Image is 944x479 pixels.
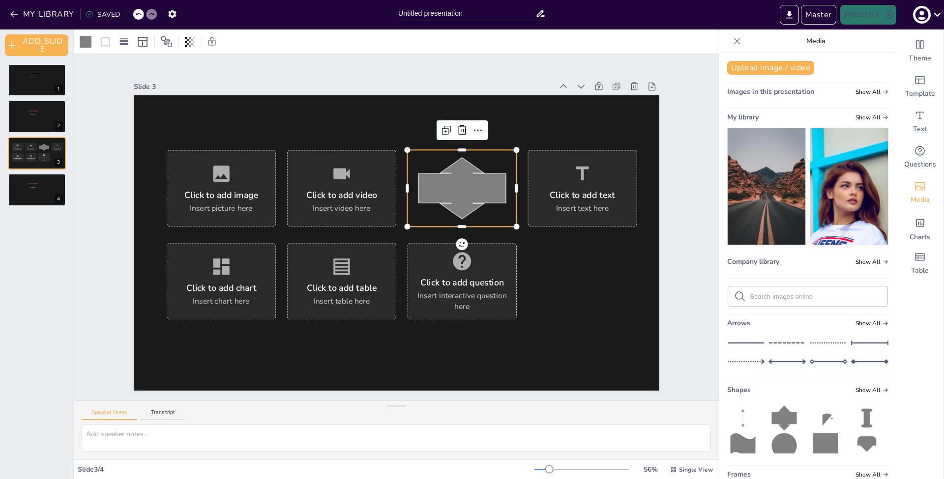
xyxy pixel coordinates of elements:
span: Images in this presentation [727,87,814,96]
span: Theme [909,54,931,63]
img: photo-1529626455594-4ff0802cfb7e [810,128,888,245]
div: 4 [8,173,66,206]
div: Slide 3 / 4 [78,465,534,474]
span: Charts [910,232,930,242]
div: 3 [8,137,66,169]
div: Insert table here [313,296,370,307]
span: Click to add subtitle [29,114,35,115]
div: Click to add video [306,189,377,201]
div: Click to add table [27,158,35,159]
div: Layout [135,34,150,50]
div: Click to add text [550,189,615,201]
span: Click to add subtitle [29,78,35,79]
button: MY_LIBRARY [7,6,78,22]
div: 1 [54,85,63,93]
div: Click to add image [13,147,22,149]
div: Add a table [896,246,944,281]
div: Insert chart here [14,159,21,160]
div: Insert table here [28,159,34,160]
div: Insert video here [313,203,370,214]
img: photo-1500530855697-b586d89ba3ee [728,128,805,245]
div: Add text boxes [896,104,944,140]
button: PRESENT [840,5,896,25]
button: Upload image / video [727,61,814,75]
div: 4 [54,195,63,203]
span: Media [911,195,930,205]
span: Table [911,266,929,276]
button: Speaker Notes [82,409,137,420]
span: Click to add subtitle [29,187,35,188]
div: Insert chart here [193,296,249,307]
span: Position [161,36,173,48]
div: Add images, graphics, shapes or video [896,175,944,210]
span: Frames [727,470,751,479]
div: SAVED [86,10,120,19]
div: 2 [8,100,66,133]
div: Change the overall theme [896,33,944,69]
div: Insert picture here [190,203,252,214]
button: ADD_SLIDE [5,34,68,56]
button: EXPORT_TO_POWERPOINT [780,5,799,25]
div: Get real-time input from your audience [896,140,944,175]
span: Click to add title [28,183,38,185]
div: Insert interactive question here [39,159,49,161]
div: Click to add table [306,282,376,294]
span: Single View [679,466,713,474]
span: Text [913,124,927,134]
span: Show all [855,258,888,265]
div: Add ready made slides [896,69,944,104]
p: Media [745,29,886,53]
span: Show all [855,88,888,95]
span: Click to add title [28,110,38,112]
span: My library [727,113,759,122]
span: Show all [855,320,888,327]
div: Insert video here [28,149,34,150]
div: Add charts and graphs [896,210,944,246]
div: 2 [54,121,63,130]
span: Arrows [727,318,750,328]
span: Show all [855,471,888,478]
div: Insert text here [556,203,609,214]
span: Show all [855,114,888,121]
div: Click to add image [184,189,258,201]
span: Shapes [727,385,751,394]
div: Click to add video [27,147,35,149]
span: Show all [855,387,888,394]
div: Insert picture here [14,149,21,150]
div: Insert interactive question here [416,291,507,312]
div: Slide 3 [134,82,553,91]
button: Enter Master Mode [801,5,836,25]
input: Search images online [750,293,882,300]
div: 56 % [639,465,662,474]
div: Click to add question [39,157,49,159]
div: 3 [54,158,63,167]
span: Template [905,89,935,99]
span: Questions [904,160,936,169]
span: Heading [33,73,40,75]
button: Transcript [141,409,185,420]
input: INSERT_TITLE [398,6,535,21]
div: Click to add question [420,277,503,288]
div: Click to add chart [186,282,256,294]
span: Company library [727,257,779,266]
div: Click to add chart [14,158,22,159]
div: 1 [8,64,66,96]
